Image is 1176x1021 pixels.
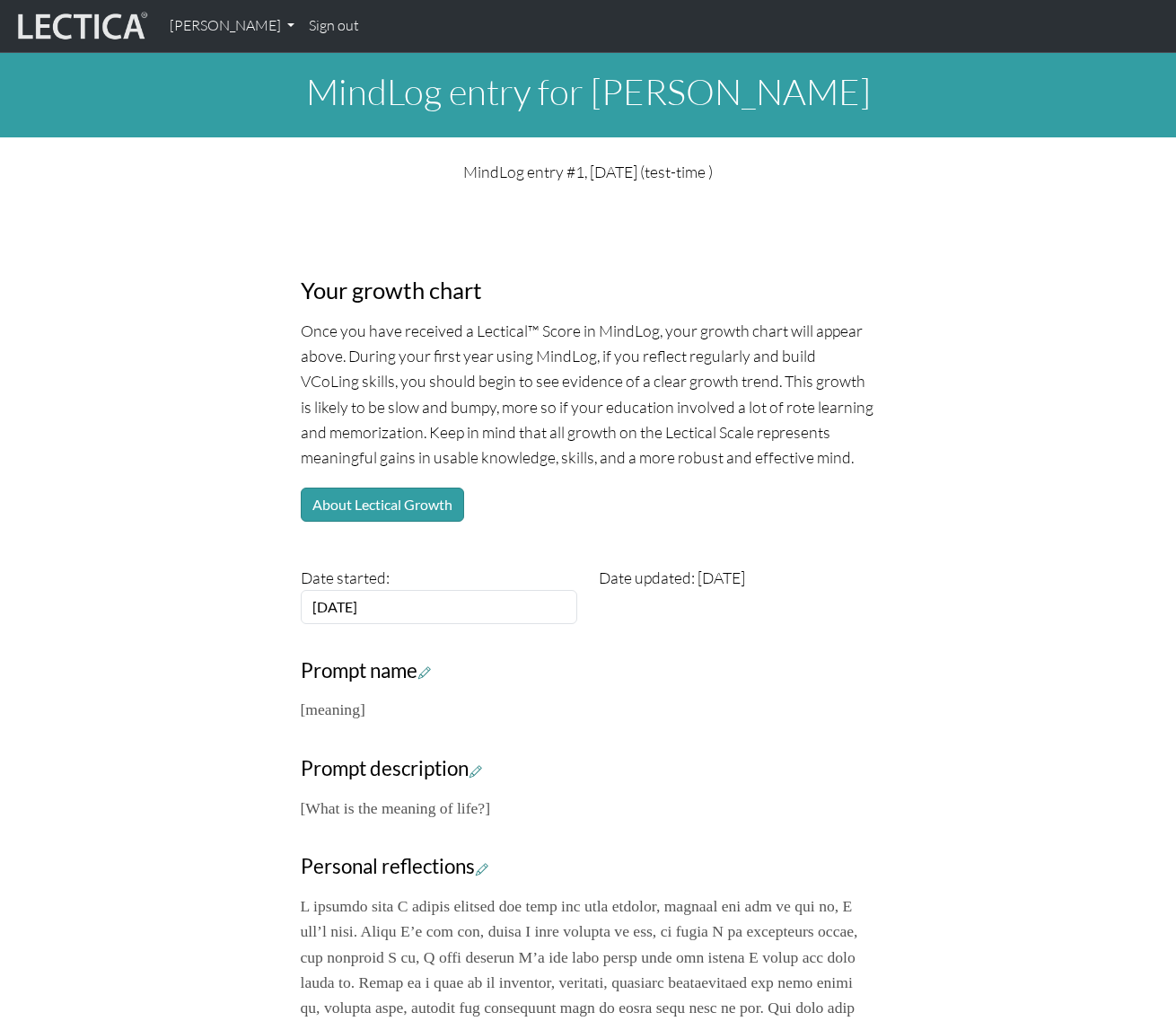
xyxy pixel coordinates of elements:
[302,7,366,45] a: Sign out
[301,659,876,683] h3: Prompt name
[301,565,390,590] label: Date started:
[301,159,876,184] p: MindLog entry #1, [DATE] (test-time )
[13,9,148,43] img: lecticalive
[301,796,876,821] p: [What is the meaning of life?]
[588,565,887,624] div: Date updated: [DATE]
[301,697,876,722] p: [meaning]
[162,7,302,45] a: [PERSON_NAME]
[301,488,464,522] button: About Lectical Growth
[301,277,876,304] h3: Your growth chart
[301,318,876,470] p: Once you have received a Lectical™ Score in MindLog, your growth chart will appear above. During ...
[301,855,876,879] h3: Personal reflections
[301,757,876,781] h3: Prompt description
